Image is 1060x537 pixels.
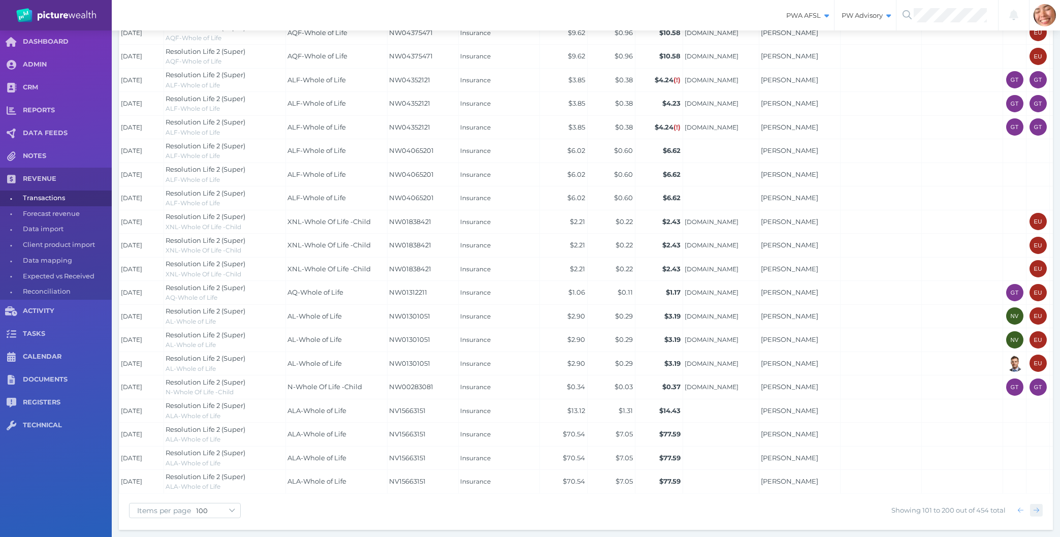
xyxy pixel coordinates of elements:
[288,406,347,415] span: ALA-Whole of Life
[615,28,633,37] span: $0.96
[761,359,819,367] a: [PERSON_NAME]
[119,328,164,352] td: [DATE]
[685,312,757,321] span: [DOMAIN_NAME]
[461,123,538,132] span: Insurance
[23,421,112,430] span: TECHNICAL
[390,28,457,38] span: NW04375471
[459,45,540,69] td: Insurance
[616,99,633,107] span: $0.38
[459,257,540,281] td: Insurance
[166,331,246,339] span: Resolution Life 2 (Super)
[761,52,819,60] a: [PERSON_NAME]
[655,123,674,131] span: $4.24
[166,212,246,220] span: Resolution Life 2 (Super)
[685,265,757,273] span: [DOMAIN_NAME]
[166,34,222,42] span: AQF-Whole of Life
[1011,337,1019,343] span: NV
[683,328,759,352] td: JohnDoonan.cm
[461,407,538,415] span: Insurance
[166,105,220,112] span: ALF-Whole of Life
[834,11,896,20] span: PW Advisory
[390,240,457,250] span: NW01838421
[390,99,457,109] span: NW04352121
[461,289,538,297] span: Insurance
[390,217,457,227] span: NW01838421
[288,312,342,320] span: AL-Whole of Life
[166,223,242,231] span: XNL-Whole Of Life -Child
[390,170,457,180] span: NW04065201
[166,283,246,292] span: Resolution Life 2 (Super)
[761,99,819,107] a: [PERSON_NAME]
[1006,307,1023,325] div: Nancy Vos
[461,76,538,84] span: Insurance
[119,234,164,258] td: [DATE]
[683,68,759,92] td: GrantTeakle.cm
[461,147,538,155] span: Insurance
[388,186,459,210] td: NW04065201
[761,123,819,131] a: [PERSON_NAME]
[166,401,246,409] span: Resolution Life 2 (Super)
[1034,124,1042,130] span: GT
[388,115,459,139] td: NW04352121
[388,257,459,281] td: NW01838421
[655,76,674,84] span: $4.24
[674,76,681,84] span: (!)
[616,312,633,320] span: $0.29
[390,288,457,298] span: NW01312211
[388,281,459,305] td: NW01312211
[685,383,757,391] span: [DOMAIN_NAME]
[459,304,540,328] td: Insurance
[683,45,759,69] td: JohnDoonan.cm
[761,241,819,249] a: [PERSON_NAME]
[461,52,538,60] span: Insurance
[1034,77,1042,83] span: GT
[683,304,759,328] td: JohnDoonan.cm
[388,352,459,375] td: NW01301051
[761,477,819,485] a: [PERSON_NAME]
[1030,378,1047,396] div: Grant Teakle
[119,139,164,163] td: [DATE]
[16,8,96,22] img: PW
[1011,101,1019,107] span: GT
[166,388,234,396] span: N-Whole Of Life -Child
[390,146,457,156] span: NW04065201
[166,129,220,136] span: ALF-Whole of Life
[461,100,538,108] span: Insurance
[1006,355,1023,372] img: Brad Bond
[685,100,757,108] span: [DOMAIN_NAME]
[390,193,457,203] span: NW04065201
[461,265,538,273] span: Insurance
[23,38,112,46] span: DASHBOARD
[685,52,757,60] span: [DOMAIN_NAME]
[665,312,681,320] span: $3.19
[761,406,819,415] a: [PERSON_NAME]
[615,52,633,60] span: $0.96
[779,11,834,20] span: PWA AFSL
[461,383,538,391] span: Insurance
[288,265,371,273] span: XNL-Whole Of Life -Child
[119,304,164,328] td: [DATE]
[619,406,633,415] span: $1.31
[390,335,457,345] span: NW01301051
[616,241,633,249] span: $0.22
[461,194,538,202] span: Insurance
[1034,242,1042,248] span: EU
[166,318,216,325] span: AL-Whole of Life
[459,281,540,305] td: Insurance
[166,189,246,197] span: Resolution Life 2 (Super)
[685,218,757,226] span: [DOMAIN_NAME]
[288,28,348,37] span: AQF-Whole of Life
[568,194,586,202] span: $6.02
[23,83,112,92] span: CRM
[288,123,346,131] span: ALF-Whole of Life
[459,115,540,139] td: Insurance
[568,28,586,37] span: $9.62
[459,21,540,45] td: Insurance
[390,264,457,274] span: NW01838421
[761,76,819,84] a: [PERSON_NAME]
[665,359,681,367] span: $3.19
[1030,260,1047,277] div: External user
[616,217,633,226] span: $0.22
[761,312,819,320] a: [PERSON_NAME]
[1006,331,1023,349] div: Nancy Vos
